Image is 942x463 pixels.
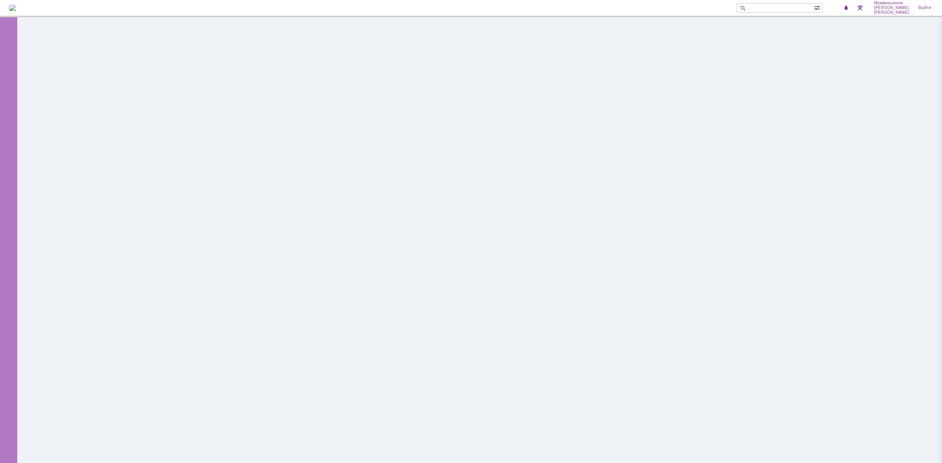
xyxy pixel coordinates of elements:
a: Перейти на домашнюю страницу [9,5,16,11]
span: Мукминьзянов [874,1,903,5]
a: Перейти в интерфейс администратора [855,3,865,13]
span: [PERSON_NAME] [874,10,909,15]
span: [PERSON_NAME] [874,5,909,10]
img: logo [9,5,16,11]
span: Расширенный поиск [814,4,822,11]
